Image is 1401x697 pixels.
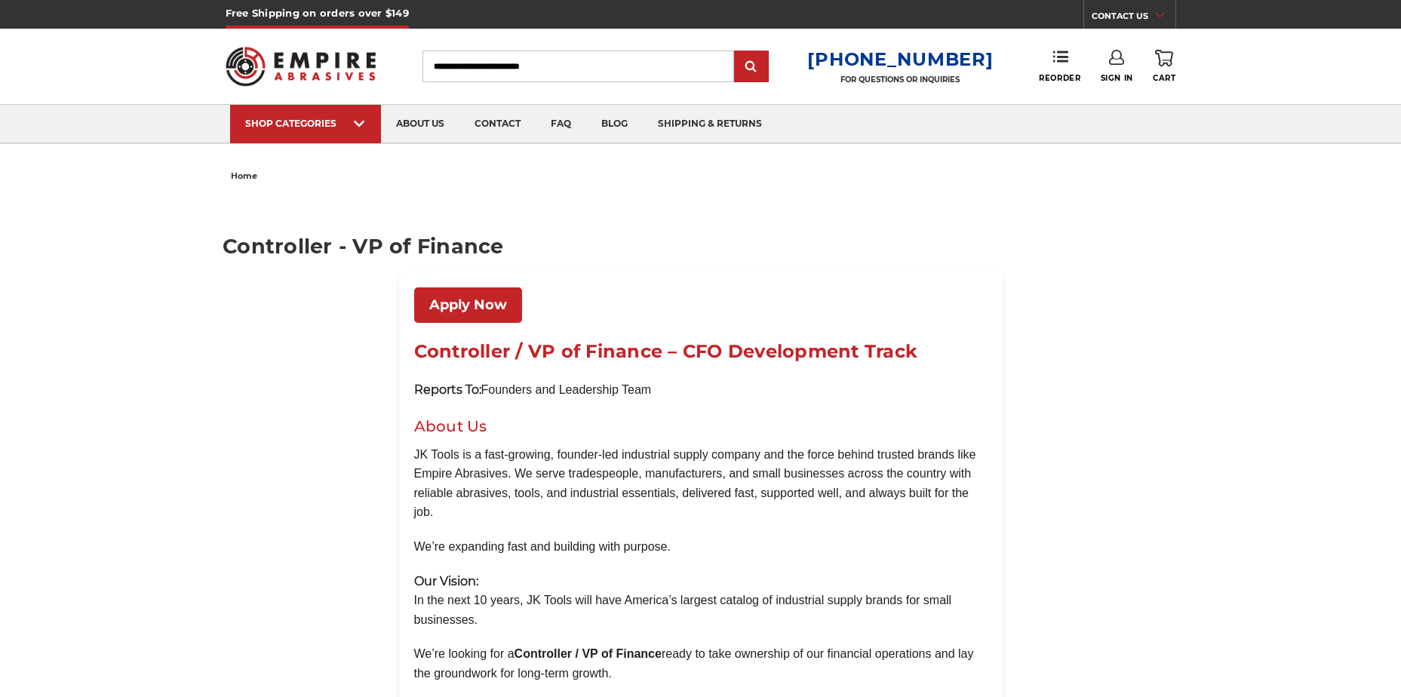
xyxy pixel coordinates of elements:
a: CONTACT US [1092,8,1175,29]
a: about us [381,105,459,143]
a: faq [536,105,586,143]
a: [PHONE_NUMBER] [807,48,993,70]
b: Controller / VP of Finance [515,647,662,660]
a: contact [459,105,536,143]
h1: Controller - VP of Finance [223,236,1178,256]
a: shipping & returns [643,105,777,143]
p: We’re expanding fast and building with purpose. [414,537,988,557]
strong: Reports To: [414,382,481,397]
span: Sign In [1101,73,1133,83]
span: home [231,170,257,181]
img: Empire Abrasives [226,37,376,96]
a: blog [586,105,643,143]
p: Founders and Leadership Team [414,380,988,400]
strong: Our Vision: [414,574,478,588]
a: Apply Now [414,287,522,323]
p: We’re looking for a ready to take ownership of our financial operations and lay the groundwork fo... [414,644,988,683]
div: SHOP CATEGORIES [245,118,366,129]
span: Cart [1153,73,1175,83]
p: JK Tools is a fast-growing, founder-led industrial supply company and the force behind trusted br... [414,445,988,522]
input: Submit [736,52,767,82]
a: Reorder [1039,50,1080,82]
a: Cart [1153,50,1175,83]
h1: Controller / VP of Finance – CFO Development Track [414,338,988,365]
h2: About Us [414,415,988,438]
p: In the next 10 years, JK Tools will have America’s largest catalog of industrial supply brands fo... [414,572,988,630]
span: Reorder [1039,73,1080,83]
p: FOR QUESTIONS OR INQUIRIES [807,75,993,84]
